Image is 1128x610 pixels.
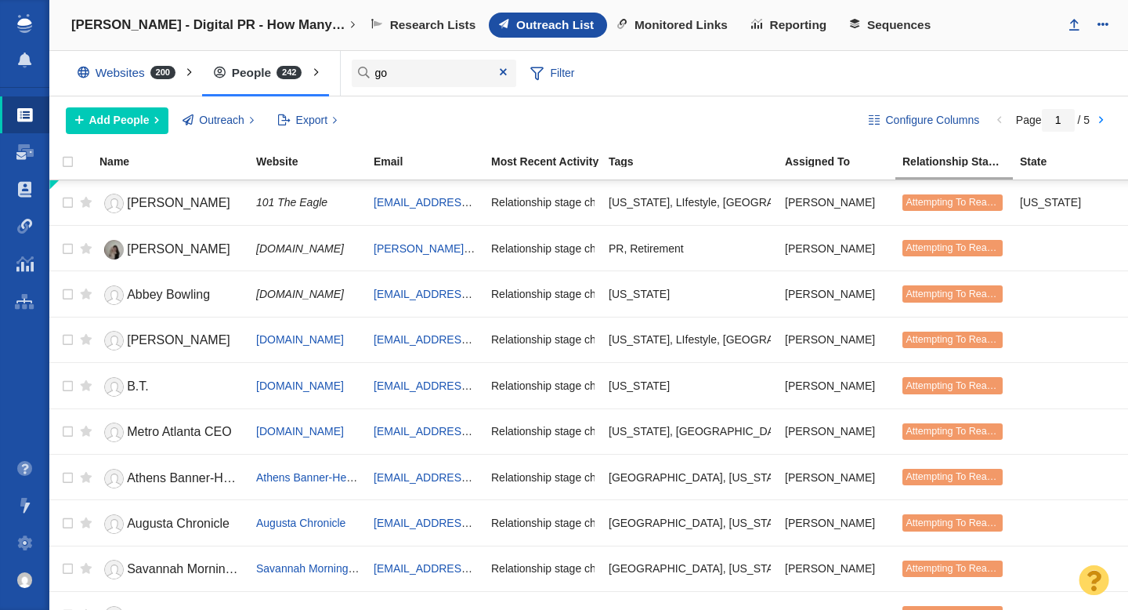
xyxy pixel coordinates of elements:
div: [PERSON_NAME] [785,186,888,220]
td: Attempting To Reach (1 try) [895,271,1013,317]
td: Attempting To Reach (1 try) [895,454,1013,499]
a: Metro Atlanta CEO [99,419,242,446]
a: Monitored Links [607,13,741,38]
span: Relationship stage changed to: Attempting To Reach, 3 Attempts [491,332,804,347]
div: Most Recent Activity [491,156,607,167]
span: Attempting To Reach (1 try) [906,426,1025,437]
span: Illinois, LIfestyle, PR, Townsquare Media [609,195,935,209]
span: Relationship stage changed to: Attempting To Reach, 1 Attempt [491,379,798,393]
button: Export [269,107,346,134]
span: Relationship stage changed to: Bounce [491,561,682,576]
td: Attempting To Reach (1 try) [895,408,1013,454]
a: Sequences [840,13,944,38]
div: [PERSON_NAME] [785,277,888,310]
span: Attempting To Reach (1 try) [906,334,1025,345]
a: Reporting [741,13,840,38]
span: Attempting To Reach (1 try) [906,197,1025,208]
a: [EMAIL_ADDRESS][DOMAIN_NAME] [374,379,559,392]
div: [PERSON_NAME] [785,506,888,539]
a: Website [256,156,372,169]
span: Georgia, PR [609,424,790,438]
span: Outreach [199,112,244,129]
span: Texas [609,287,670,301]
span: Monitored Links [634,18,728,32]
a: Abbey Bowling [99,281,242,309]
h4: [PERSON_NAME] - Digital PR - How Many Years Will It Take To Retire in Your State? [71,17,345,33]
input: Search [352,60,516,87]
span: Georgia [609,379,670,393]
a: [DOMAIN_NAME] [256,333,344,346]
td: Attempting To Reach (1 try) [895,363,1013,408]
div: Assigned To [785,156,901,167]
a: Email [374,156,490,169]
span: Attempting To Reach (1 try) [906,517,1025,528]
td: Attempting To Reach (1 try) [895,225,1013,271]
div: [PERSON_NAME] [785,323,888,357]
span: Reporting [770,18,827,32]
a: [EMAIL_ADDRESS][DOMAIN_NAME] [374,425,559,438]
a: Savannah Morning News & Savannah Now [99,556,242,583]
div: [US_STATE] [1020,186,1123,220]
span: [DOMAIN_NAME] [256,288,344,300]
a: Assigned To [785,156,901,169]
span: Relationship stage changed to: Attempting To Reach, 3 Attempts [491,516,804,530]
a: Tags [609,156,783,169]
a: [EMAIL_ADDRESS][PERSON_NAME][DOMAIN_NAME] [374,196,649,209]
a: Relationship Stage [902,156,1018,169]
span: Metro Atlanta CEO [127,425,231,438]
a: Augusta Chronicle [256,517,345,529]
span: 101 The Eagle [256,196,327,209]
span: Relationship stage changed to: Attempting To Reach, 3 Attempts [491,424,804,438]
a: Outreach List [489,13,607,38]
span: Attempting To Reach (1 try) [906,289,1025,300]
button: Add People [66,107,168,134]
span: Page / 5 [1016,114,1090,126]
div: [PERSON_NAME] [785,369,888,402]
div: [PERSON_NAME] [785,231,888,265]
button: Configure Columns [860,107,989,134]
span: Sequences [867,18,931,32]
a: B.T. [99,373,242,401]
span: Athens Banner-Herald [127,471,251,485]
span: Export [296,112,327,129]
a: Savannah Morning News & Savannah Now [256,562,467,575]
a: Athens Banner-Herald [256,471,365,484]
span: 200 [150,66,175,79]
a: [EMAIL_ADDRESS][DOMAIN_NAME] [374,562,559,575]
a: [EMAIL_ADDRESS][DOMAIN_NAME] [374,517,559,529]
td: Attempting To Reach (1 try) [895,500,1013,546]
a: Name [99,156,255,169]
span: Outreach List [516,18,594,32]
a: [EMAIL_ADDRESS][DOMAIN_NAME] [374,333,559,346]
td: Attempting To Reach (1 try) [895,180,1013,226]
span: Research Lists [390,18,476,32]
span: Configure Columns [885,112,979,129]
span: Augusta Chronicle [127,517,230,530]
span: Add People [89,112,150,129]
a: [EMAIL_ADDRESS][DOMAIN_NAME] [374,471,559,484]
span: Relationship stage changed to: Bounce [491,470,682,485]
div: [PERSON_NAME] [785,460,888,494]
a: [PERSON_NAME] [99,327,242,354]
span: Attempting To Reach (1 try) [906,380,1025,391]
span: [DOMAIN_NAME] [256,379,344,392]
div: Email [374,156,490,167]
span: [DOMAIN_NAME] [256,242,344,255]
div: [PERSON_NAME] [785,552,888,586]
a: [DOMAIN_NAME] [256,425,344,438]
span: Filter [522,59,584,89]
a: Research Lists [361,13,489,38]
td: Attempting To Reach (1 try) [895,317,1013,362]
span: [PERSON_NAME] [127,242,230,256]
div: Name [99,156,255,167]
div: Websites [66,55,194,91]
span: Relationship stage changed to: Attempting To Reach, 1 Attempt [491,287,798,301]
a: [PERSON_NAME] [99,236,242,263]
a: [PERSON_NAME][EMAIL_ADDRESS][DOMAIN_NAME] [374,242,649,255]
button: Outreach [174,107,263,134]
a: [PERSON_NAME] [99,190,242,217]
